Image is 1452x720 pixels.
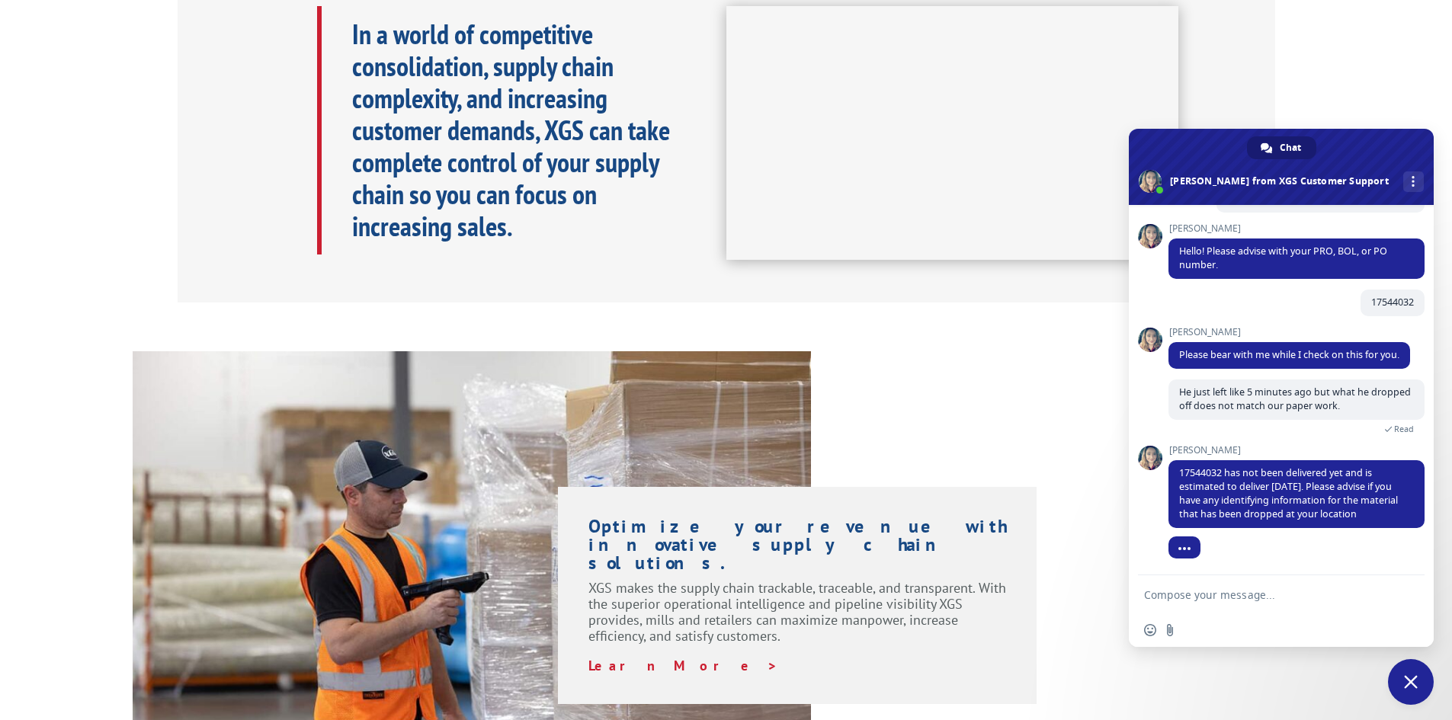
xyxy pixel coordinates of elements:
[1144,575,1388,613] textarea: Compose your message...
[1179,245,1387,271] span: Hello! Please advise with your PRO, BOL, or PO number.
[1179,466,1398,520] span: 17544032 has not been delivered yet and is estimated to deliver [DATE]. Please advise if you have...
[1179,348,1399,361] span: Please bear with me while I check on this for you.
[1280,136,1301,159] span: Chat
[1394,424,1414,434] span: Read
[1168,223,1425,234] span: [PERSON_NAME]
[588,517,1007,580] h1: Optimize your revenue with innovative supply chain solutions.
[588,657,778,674] a: Learn More >
[352,16,670,244] b: In a world of competitive consolidation, supply chain complexity, and increasing customer demands...
[1168,445,1425,456] span: [PERSON_NAME]
[1371,296,1414,309] span: 17544032
[726,6,1178,261] iframe: XGS Logistics Solutions
[588,580,1007,658] p: XGS makes the supply chain trackable, traceable, and transparent. With the superior operational i...
[1168,327,1410,338] span: [PERSON_NAME]
[1247,136,1316,159] a: Chat
[1164,624,1176,636] span: Send a file
[1144,624,1156,636] span: Insert an emoji
[1388,659,1434,705] a: Close chat
[1179,386,1411,412] span: He just left like 5 minutes ago but what he dropped off does not match our paper work.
